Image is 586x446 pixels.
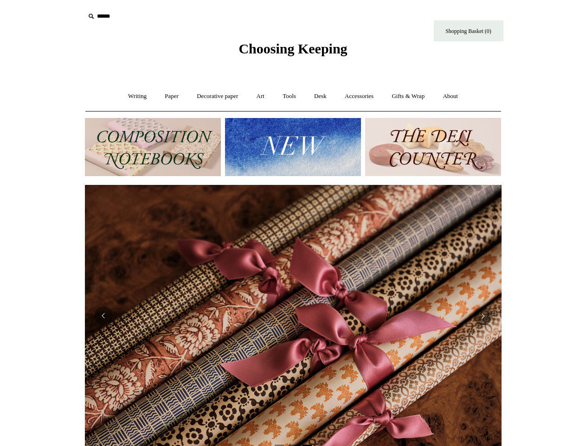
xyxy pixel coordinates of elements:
[336,84,382,109] a: Accessories
[225,118,361,176] img: New.jpg__PID:f73bdf93-380a-4a35-bcfe-7823039498e1
[248,84,273,109] a: Art
[274,84,304,109] a: Tools
[434,84,466,109] a: About
[238,41,347,56] span: Choosing Keeping
[238,48,347,55] a: Choosing Keeping
[188,84,246,109] a: Decorative paper
[306,84,335,109] a: Desk
[434,20,503,41] a: Shopping Basket (0)
[120,84,155,109] a: Writing
[156,84,187,109] a: Paper
[383,84,433,109] a: Gifts & Wrap
[365,118,501,176] img: The Deli Counter
[94,307,113,325] button: Previous
[474,307,492,325] button: Next
[85,118,221,176] img: 202302 Composition ledgers.jpg__PID:69722ee6-fa44-49dd-a067-31375e5d54ec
